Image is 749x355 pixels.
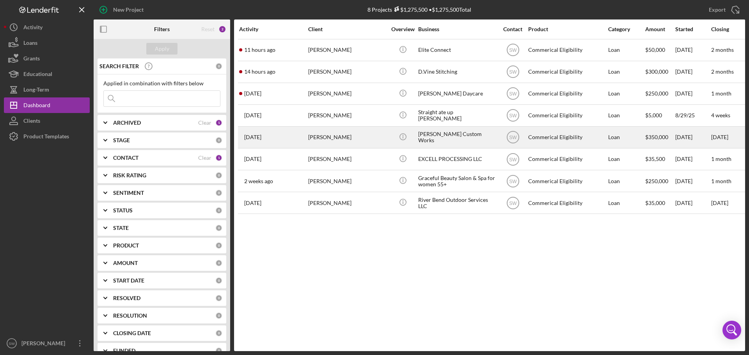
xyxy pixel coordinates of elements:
time: [DATE] [711,134,728,140]
div: Commerical Eligibility [528,83,606,104]
div: Clear [198,155,211,161]
div: Commerical Eligibility [528,193,606,213]
b: PRODUCT [113,242,139,249]
time: 1 month [711,155,731,162]
div: [DATE] [675,193,710,213]
b: START DATE [113,277,144,284]
div: River Bend Outdoor Services LLC [418,193,496,213]
div: 0 [215,137,222,144]
div: Product [528,26,606,32]
div: 0 [215,347,222,354]
div: D.Vine Stitching [418,62,496,82]
div: Loan [608,149,644,170]
div: 8/29/25 [675,105,710,126]
div: [PERSON_NAME] [308,40,386,60]
button: Product Templates [4,129,90,144]
b: AMOUNT [113,260,138,266]
div: 2 [218,25,226,33]
div: EXCELL PROCESSING LLC [418,149,496,170]
a: Loans [4,35,90,51]
div: 8 Projects • $1,275,500 Total [367,6,471,13]
div: Category [608,26,644,32]
b: STATE [113,225,129,231]
div: Commerical Eligibility [528,62,606,82]
div: 1 [215,154,222,161]
div: [PERSON_NAME] [308,193,386,213]
div: Graceful Beauty Salon & Spa for women 55+ [418,171,496,191]
b: STATUS [113,207,133,214]
a: Activity [4,19,90,35]
time: 2025-08-05 16:32 [244,200,261,206]
span: $300,000 [645,68,668,75]
div: Commerical Eligibility [528,40,606,60]
button: Clients [4,113,90,129]
div: [PERSON_NAME] [20,336,70,353]
div: 0 [215,207,222,214]
b: RESOLUTION [113,313,147,319]
div: Clients [23,113,40,131]
button: Export [701,2,745,18]
text: SW [509,157,517,162]
div: Reset [201,26,215,32]
time: 2025-09-09 16:48 [244,156,261,162]
time: 2 months [711,68,734,75]
button: SW[PERSON_NAME] [4,336,90,351]
span: $250,000 [645,90,668,97]
text: SW [509,135,517,140]
div: 1 [215,119,222,126]
div: [DATE] [675,171,710,191]
div: 0 [215,277,222,284]
time: [DATE] [711,200,728,206]
div: Grants [23,51,40,68]
div: Commerical Eligibility [528,127,606,148]
div: [PERSON_NAME] [308,62,386,82]
div: New Project [113,2,144,18]
time: 2025-09-18 05:12 [244,47,275,53]
span: $35,000 [645,200,665,206]
text: SW [509,91,517,97]
div: 0 [215,224,222,231]
text: SW [509,48,517,53]
div: Loan [608,83,644,104]
div: [PERSON_NAME] [308,105,386,126]
span: $5,000 [645,112,662,118]
text: SW [509,200,517,206]
time: 4 weeks [711,112,730,118]
button: Long-Term [4,82,90,97]
time: 2025-09-18 02:41 [244,69,275,75]
div: [PERSON_NAME] [308,149,386,170]
b: CONTACT [113,155,138,161]
div: Activity [239,26,307,32]
div: [DATE] [675,149,710,170]
b: RESOLVED [113,295,140,301]
time: 2025-09-10 14:38 [244,134,261,140]
div: Started [675,26,710,32]
div: Activity [23,19,43,37]
div: Loan [608,40,644,60]
div: [DATE] [675,127,710,148]
div: [DATE] [675,40,710,60]
div: Loan [608,193,644,213]
div: Straight ate up [PERSON_NAME] [418,105,496,126]
b: SENTIMENT [113,190,144,196]
div: Educational [23,66,52,84]
button: Dashboard [4,97,90,113]
button: New Project [94,2,151,18]
button: Apply [146,43,177,55]
text: SW [9,341,15,346]
b: SEARCH FILTER [99,63,139,69]
div: Commerical Eligibility [528,171,606,191]
div: Commerical Eligibility [528,105,606,126]
b: RISK RATING [113,172,146,178]
time: 2 months [711,46,734,53]
div: 0 [215,172,222,179]
div: Long-Term [23,82,49,99]
time: 1 month [711,90,731,97]
button: Grants [4,51,90,66]
div: [PERSON_NAME] Custom Works [418,127,496,148]
b: FUNDED [113,348,135,354]
b: STAGE [113,137,130,143]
